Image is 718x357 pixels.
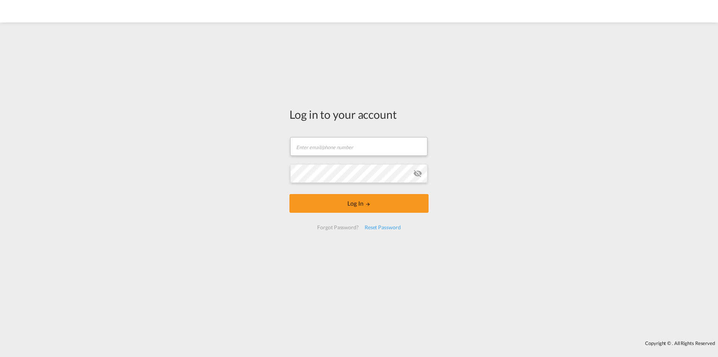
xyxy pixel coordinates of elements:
input: Enter email/phone number [290,137,427,156]
div: Reset Password [362,221,404,234]
div: Forgot Password? [314,221,361,234]
div: Log in to your account [289,106,429,122]
md-icon: icon-eye-off [413,169,422,178]
button: LOGIN [289,194,429,213]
